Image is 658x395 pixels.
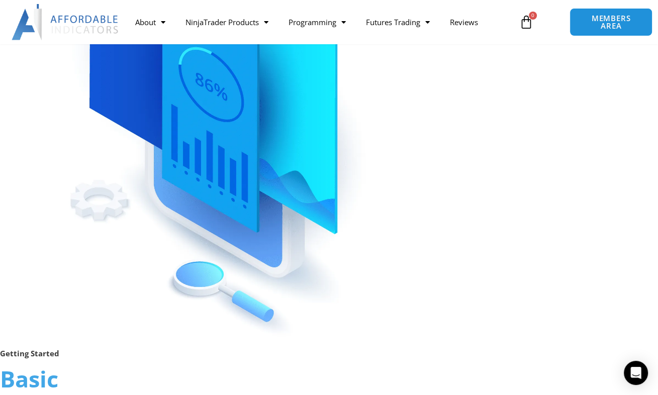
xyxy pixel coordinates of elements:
[278,11,356,34] a: Programming
[529,12,537,20] span: 0
[356,11,440,34] a: Futures Trading
[12,4,120,40] img: LogoAI | Affordable Indicators – NinjaTrader
[125,11,175,34] a: About
[504,8,548,37] a: 0
[624,361,648,385] div: Open Intercom Messenger
[125,11,513,34] nav: Menu
[175,11,278,34] a: NinjaTrader Products
[570,8,653,36] a: MEMBERS AREA
[440,11,488,34] a: Reviews
[580,15,642,30] span: MEMBERS AREA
